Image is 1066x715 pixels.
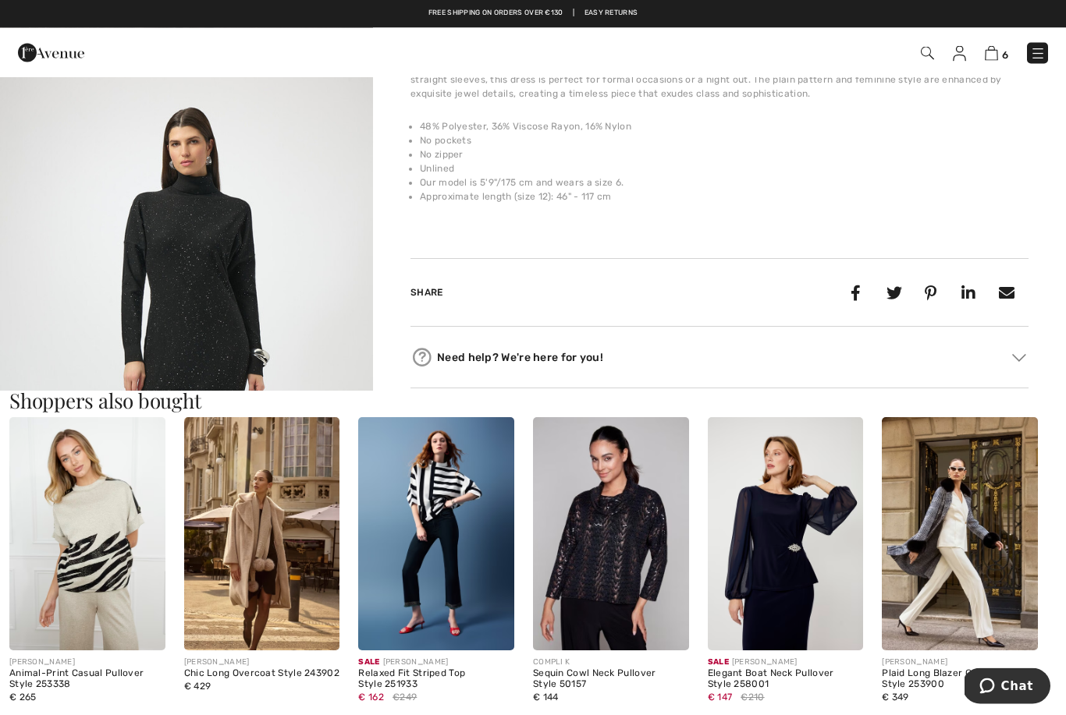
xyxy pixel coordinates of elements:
span: | [573,8,574,19]
span: 6 [1002,49,1008,61]
img: Plaid Long Blazer Coat Style 253900 [882,418,1038,651]
span: € 144 [533,692,559,703]
div: Animal-Print Casual Pullover Style 253338 [9,669,165,691]
div: Experience the elegance of [PERSON_NAME] with this stunning midi bodycon dress. Featuring a sophi... [410,59,1029,101]
img: Sequin Cowl Neck Pullover Style 50157 [533,418,689,651]
a: 1ère Avenue [18,44,84,59]
iframe: Opens a widget where you can chat to one of our agents [965,668,1050,707]
a: 6 [985,44,1008,62]
img: Shopping Bag [985,46,998,61]
h3: Shoppers also bought [9,391,1057,412]
div: Plaid Long Blazer Coat Style 253900 [882,669,1038,691]
div: [PERSON_NAME] [184,657,340,669]
span: € 147 [708,692,733,703]
li: Approximate length (size 12): 46" - 117 cm [420,190,1029,204]
li: Our model is 5'9"/175 cm and wears a size 6. [420,176,1029,190]
span: €210 [741,691,764,705]
div: Elegant Boat Neck Pullover Style 258001 [708,669,864,691]
img: 1ère Avenue [18,37,84,69]
span: € 349 [882,692,909,703]
div: Chic Long Overcoat Style 243902 [184,669,340,680]
div: Need help? We're here for you! [410,346,1029,370]
span: Share [410,288,443,299]
span: Sale [708,658,729,667]
li: No zipper [420,148,1029,162]
img: Search [921,47,934,60]
div: [PERSON_NAME] [708,657,864,669]
img: Animal-Print Casual Pullover Style 253338 [9,418,165,651]
li: Unlined [420,162,1029,176]
div: Sequin Cowl Neck Pullover Style 50157 [533,669,689,691]
li: 48% Polyester, 36% Viscose Rayon, 16% Nylon [420,120,1029,134]
span: € 429 [184,681,211,692]
span: €249 [393,691,417,705]
img: Elegant Boat Neck Pullover Style 258001 [708,418,864,651]
img: My Info [953,46,966,62]
div: Relaxed Fit Striped Top Style 251933 [358,669,514,691]
img: Relaxed Fit Striped Top Style 251933 [358,418,514,651]
a: Free shipping on orders over €130 [428,8,563,19]
a: Easy Returns [585,8,638,19]
div: [PERSON_NAME] [358,657,514,669]
span: € 265 [9,692,37,703]
span: € 162 [358,692,384,703]
div: [PERSON_NAME] [9,657,165,669]
div: [PERSON_NAME] [882,657,1038,669]
img: Chic Long Overcoat Style 243902 [184,418,340,651]
li: No pockets [420,134,1029,148]
img: Menu [1030,46,1046,62]
div: COMPLI K [533,657,689,669]
span: Sale [358,658,379,667]
img: Arrow2.svg [1012,355,1026,363]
